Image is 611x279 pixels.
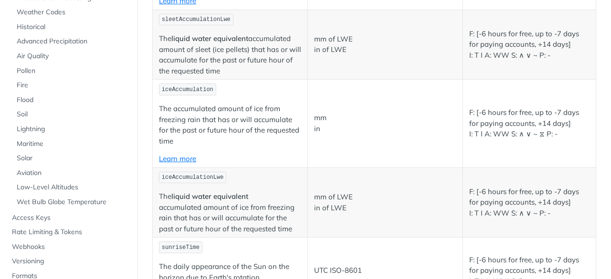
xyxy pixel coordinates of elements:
[17,197,128,207] span: Wet Bulb Globe Temperature
[12,166,130,180] a: Aviation
[12,122,130,136] a: Lightning
[314,34,456,55] p: mm of LWE in of LWE
[17,81,128,90] span: Fire
[12,20,130,34] a: Historical
[162,16,231,23] span: sleetAccumulationLwe
[17,124,128,134] span: Lightning
[17,139,128,149] span: Maritime
[159,154,196,163] a: Learn more
[17,22,128,32] span: Historical
[12,242,128,252] span: Webhooks
[12,227,128,237] span: Rate Limiting & Tokens
[17,66,128,76] span: Pollen
[17,168,128,178] span: Aviation
[7,211,130,225] a: Access Keys
[12,93,130,107] a: Flood
[17,52,128,61] span: Air Quality
[162,174,224,181] span: iceAccumulationLwe
[162,86,213,93] span: iceAccumulation
[12,137,130,151] a: Maritime
[314,192,456,213] p: mm of LWE in of LWE
[12,49,130,63] a: Air Quality
[12,64,130,78] a: Pollen
[12,151,130,165] a: Solar
[17,183,128,192] span: Low-Level Altitudes
[159,33,301,76] p: The accumulated amount of sleet (ice pellets) that has or will accumulate for the past or future ...
[12,78,130,93] a: Fire
[17,110,128,119] span: Soil
[314,265,456,276] p: UTC ISO-8601
[12,195,130,209] a: Wet Bulb Globe Temperature
[17,154,128,163] span: Solar
[162,244,200,251] span: sunriseTime
[159,191,301,234] p: The accumulated amount of ice from freezing rain that has or will accumulate for the past or futu...
[12,213,128,223] span: Access Keys
[171,192,248,201] strong: liquid water equivalent
[7,254,130,269] a: Versioning
[17,37,128,46] span: Advanced Precipitation
[314,113,456,134] p: mm in
[7,240,130,254] a: Webhooks
[171,34,248,43] strong: liquid water equivalent
[469,186,590,219] p: F: [-6 hours for free, up to -7 days for paying accounts, +14 days] I: T I A: WW S: ∧ ∨ ~ P: -
[469,107,590,140] p: F: [-6 hours for free, up to -7 days for paying accounts, +14 days] I: T I A: WW S: ∧ ∨ ~ ⧖ P: -
[12,5,130,20] a: Weather Codes
[159,103,301,146] p: The accumulated amount of ice from freezing rain that has or will accumulate for the past or futu...
[12,34,130,49] a: Advanced Precipitation
[7,225,130,239] a: Rate Limiting & Tokens
[12,107,130,122] a: Soil
[17,8,128,17] span: Weather Codes
[17,95,128,105] span: Flood
[12,257,128,266] span: Versioning
[469,29,590,61] p: F: [-6 hours for free, up to -7 days for paying accounts, +14 days] I: T I A: WW S: ∧ ∨ ~ P: -
[12,180,130,195] a: Low-Level Altitudes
